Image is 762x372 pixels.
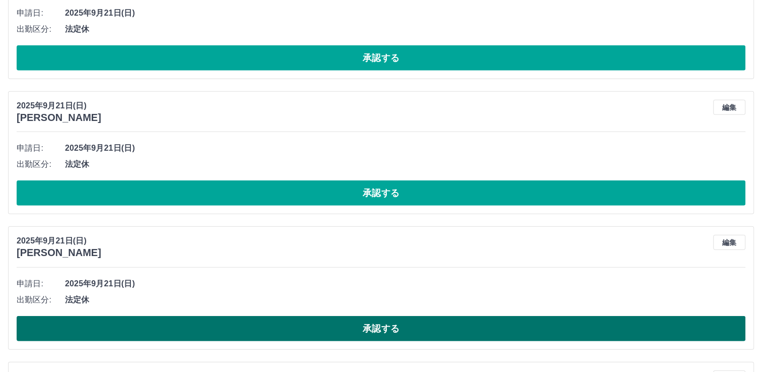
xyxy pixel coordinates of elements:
button: 承認する [17,45,745,71]
span: 出勤区分: [17,158,65,170]
button: 編集 [713,100,745,115]
span: 申請日: [17,142,65,154]
span: 申請日: [17,7,65,19]
p: 2025年9月21日(日) [17,100,101,112]
span: 法定休 [65,294,745,306]
h3: [PERSON_NAME] [17,112,101,123]
span: 法定休 [65,23,745,35]
span: 2025年9月21日(日) [65,142,745,154]
p: 2025年9月21日(日) [17,235,101,247]
span: 2025年9月21日(日) [65,7,745,19]
span: 申請日: [17,278,65,290]
h3: [PERSON_NAME] [17,247,101,259]
button: 編集 [713,235,745,250]
button: 承認する [17,316,745,341]
span: 出勤区分: [17,294,65,306]
span: 法定休 [65,158,745,170]
span: 出勤区分: [17,23,65,35]
span: 2025年9月21日(日) [65,278,745,290]
button: 承認する [17,180,745,206]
